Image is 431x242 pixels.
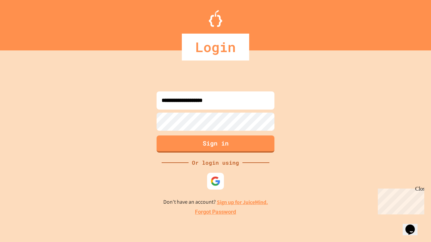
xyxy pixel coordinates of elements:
div: Or login using [189,159,242,167]
p: Don't have an account? [163,198,268,206]
a: Sign up for JuiceMind. [217,199,268,206]
iframe: chat widget [375,186,424,214]
button: Sign in [157,135,274,153]
div: Chat with us now!Close [3,3,46,43]
img: Logo.svg [209,10,222,27]
iframe: chat widget [403,215,424,235]
img: google-icon.svg [210,176,221,186]
a: Forgot Password [195,208,236,216]
div: Login [182,34,249,61]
